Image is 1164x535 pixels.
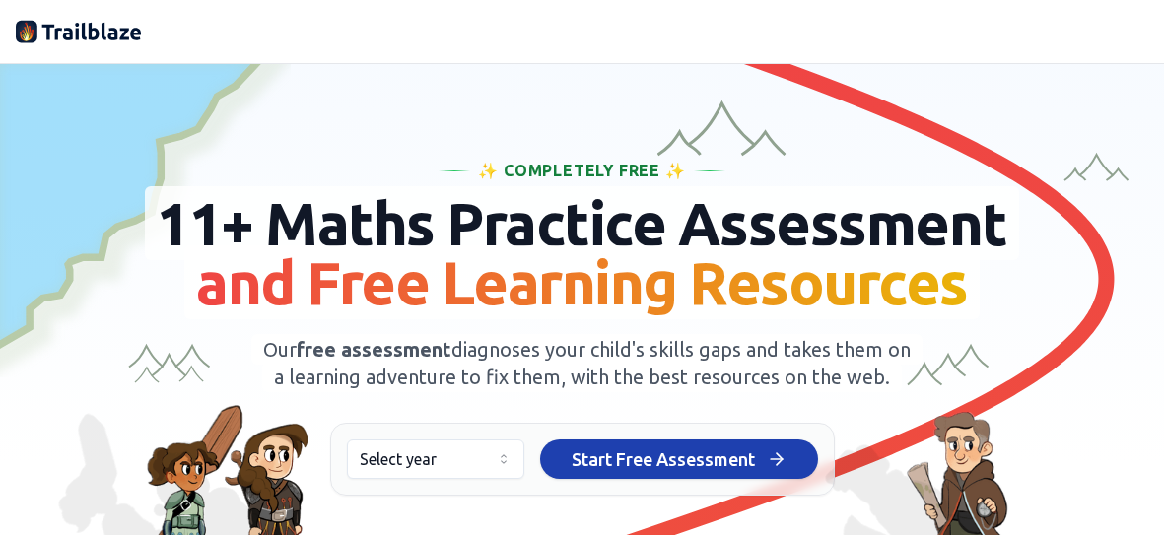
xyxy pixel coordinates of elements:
button: Start Free Assessment [540,439,818,479]
img: Trailblaze [16,16,142,47]
span: Start Free Assessment [572,445,755,473]
span: ✨ Completely Free ✨ [478,159,685,182]
span: Our diagnoses your child's skills gaps and takes them on a learning adventure to fix them, with t... [251,334,923,392]
span: free assessment [297,338,451,361]
span: 11+ Maths Practice Assessment [145,186,1019,319]
span: and Free Learning Resources [196,249,968,315]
